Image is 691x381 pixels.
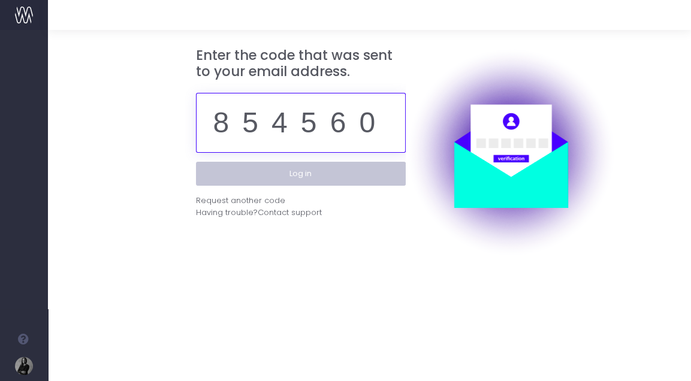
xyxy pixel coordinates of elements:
div: Having trouble? [196,207,406,219]
img: images/default_profile_image.png [15,357,33,375]
h3: Enter the code that was sent to your email address. [196,47,406,80]
button: Log in [196,162,406,186]
span: Contact support [258,207,322,219]
div: Request another code [196,195,285,207]
img: auth.png [406,47,615,257]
